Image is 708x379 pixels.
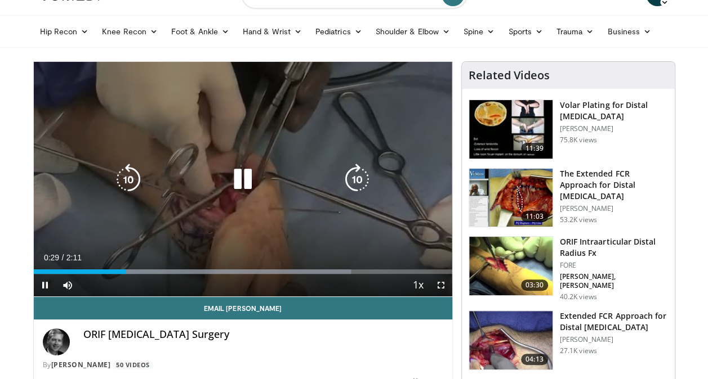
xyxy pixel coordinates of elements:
[521,143,548,154] span: 11:39
[33,20,96,43] a: Hip Recon
[521,211,548,222] span: 11:03
[560,261,668,270] p: FORE
[34,297,452,319] a: Email [PERSON_NAME]
[521,279,548,291] span: 03:30
[113,360,154,370] a: 50 Videos
[34,274,56,296] button: Pause
[469,69,550,82] h4: Related Videos
[236,20,309,43] a: Hand & Wrist
[560,346,597,355] p: 27.1K views
[560,310,668,333] h3: Extended FCR Approach for Distal [MEDICAL_DATA]
[34,62,452,297] video-js: Video Player
[521,354,548,365] span: 04:13
[560,124,668,133] p: [PERSON_NAME]
[51,360,111,369] a: [PERSON_NAME]
[560,215,597,224] p: 53.2K views
[430,274,452,296] button: Fullscreen
[560,292,597,301] p: 40.2K views
[501,20,550,43] a: Sports
[56,274,79,296] button: Mute
[560,335,668,344] p: [PERSON_NAME]
[407,274,430,296] button: Playback Rate
[44,253,59,262] span: 0:29
[34,269,452,274] div: Progress Bar
[43,360,443,370] div: By
[62,253,64,262] span: /
[469,310,668,370] a: 04:13 Extended FCR Approach for Distal [MEDICAL_DATA] [PERSON_NAME] 27.1K views
[469,100,553,159] img: Vumedi-_volar_plating_100006814_3.jpg.150x105_q85_crop-smart_upscale.jpg
[369,20,457,43] a: Shoulder & Elbow
[469,168,668,228] a: 11:03 The Extended FCR Approach for Distal [MEDICAL_DATA] [PERSON_NAME] 53.2K views
[560,100,668,122] h3: Volar Plating for Distal [MEDICAL_DATA]
[469,100,668,159] a: 11:39 Volar Plating for Distal [MEDICAL_DATA] [PERSON_NAME] 75.8K views
[469,236,668,301] a: 03:30 ORIF Intraarticular Distal Radius Fx FORE [PERSON_NAME], [PERSON_NAME] 40.2K views
[600,20,658,43] a: Business
[457,20,501,43] a: Spine
[66,253,82,262] span: 2:11
[164,20,236,43] a: Foot & Ankle
[560,136,597,145] p: 75.8K views
[469,169,553,227] img: 275697_0002_1.png.150x105_q85_crop-smart_upscale.jpg
[43,328,70,355] img: Avatar
[309,20,369,43] a: Pediatrics
[95,20,164,43] a: Knee Recon
[560,272,668,290] p: [PERSON_NAME], [PERSON_NAME]
[469,311,553,369] img: _514ecLNcU81jt9H5hMDoxOjA4MTtFn1_1.150x105_q85_crop-smart_upscale.jpg
[560,204,668,213] p: [PERSON_NAME]
[550,20,601,43] a: Trauma
[83,328,443,341] h4: ORIF [MEDICAL_DATA] Surgery
[469,237,553,295] img: 212608_0000_1.png.150x105_q85_crop-smart_upscale.jpg
[560,236,668,259] h3: ORIF Intraarticular Distal Radius Fx
[560,168,668,202] h3: The Extended FCR Approach for Distal [MEDICAL_DATA]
